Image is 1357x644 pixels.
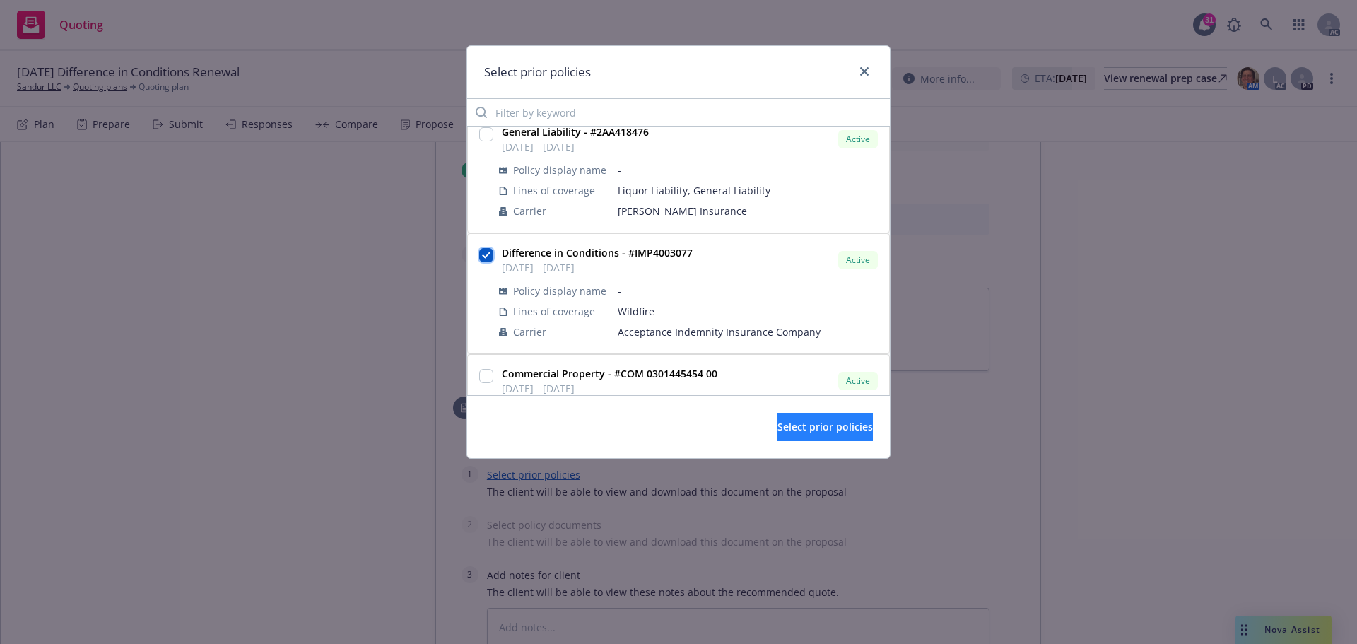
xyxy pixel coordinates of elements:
span: Liquor Liability, General Liability [618,183,878,198]
input: Filter by keyword [467,98,890,127]
strong: Commercial Property - #COM 0301445454 00 [502,367,717,380]
span: [PERSON_NAME] Insurance [618,204,878,218]
span: Carrier [513,204,546,218]
span: - [618,163,878,177]
span: - [618,283,878,298]
span: [DATE] - [DATE] [502,260,693,275]
span: [DATE] - [DATE] [502,139,649,154]
span: [DATE] - [DATE] [502,381,717,396]
span: Active [844,254,872,267]
a: close [856,63,873,80]
span: Policy display name [513,283,606,298]
strong: General Liability - #2AA418476 [502,125,649,139]
h1: Select prior policies [484,63,591,81]
span: Wildfire [618,304,878,319]
span: Select prior policies [777,420,873,433]
span: Lines of coverage [513,304,595,319]
button: Select prior policies [777,413,873,441]
span: Policy display name [513,163,606,177]
span: Lines of coverage [513,183,595,198]
span: Active [844,375,872,387]
strong: Difference in Conditions - #IMP4003077 [502,246,693,259]
span: Acceptance Indemnity Insurance Company [618,324,878,339]
span: Carrier [513,324,546,339]
span: Active [844,133,872,146]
